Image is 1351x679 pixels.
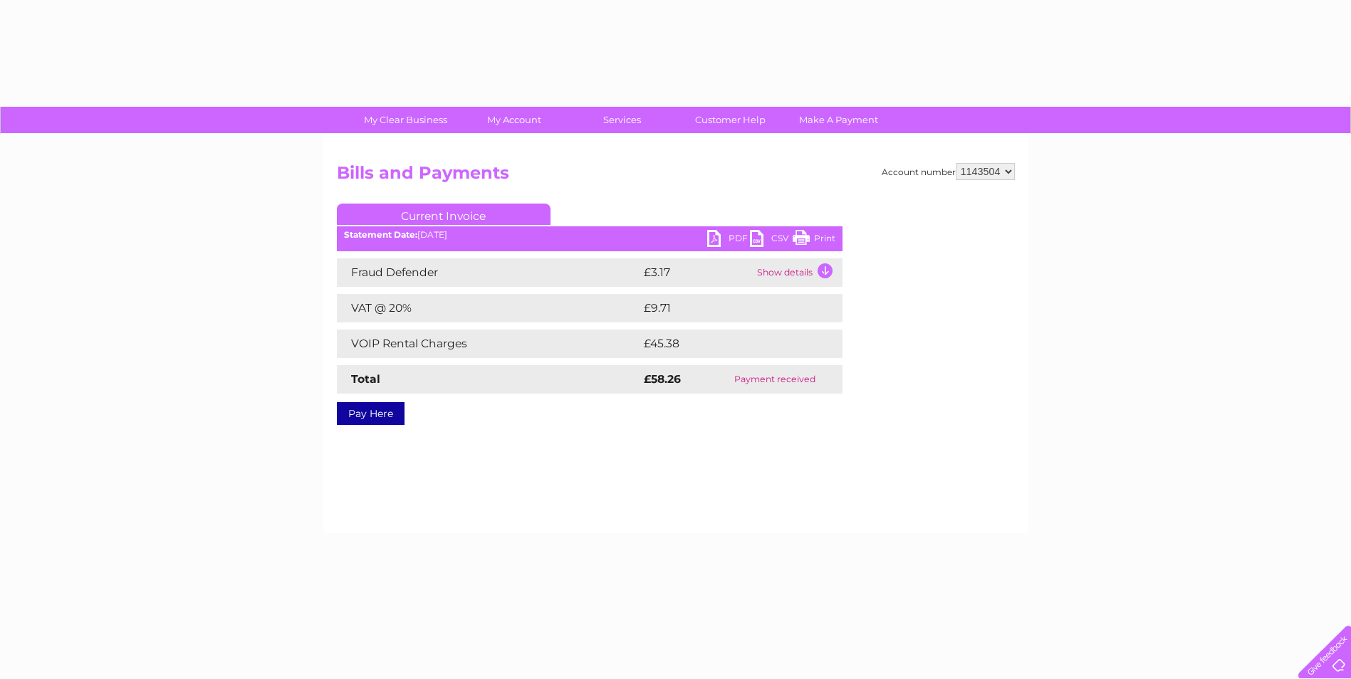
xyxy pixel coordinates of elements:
a: Customer Help [672,107,789,133]
div: Account number [882,163,1015,180]
a: Current Invoice [337,204,551,225]
strong: Total [351,372,380,386]
b: Statement Date: [344,229,417,240]
td: £45.38 [640,330,813,358]
td: Show details [753,258,843,287]
a: PDF [707,230,750,251]
a: My Account [455,107,573,133]
div: [DATE] [337,230,843,240]
a: Print [793,230,835,251]
td: £3.17 [640,258,753,287]
a: Services [563,107,681,133]
td: Fraud Defender [337,258,640,287]
td: Payment received [707,365,842,394]
td: £9.71 [640,294,808,322]
td: VAT @ 20% [337,294,640,322]
a: Make A Payment [780,107,897,133]
a: CSV [750,230,793,251]
a: Pay Here [337,402,405,425]
td: VOIP Rental Charges [337,330,640,358]
strong: £58.26 [644,372,681,386]
a: My Clear Business [347,107,464,133]
h2: Bills and Payments [337,163,1015,190]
